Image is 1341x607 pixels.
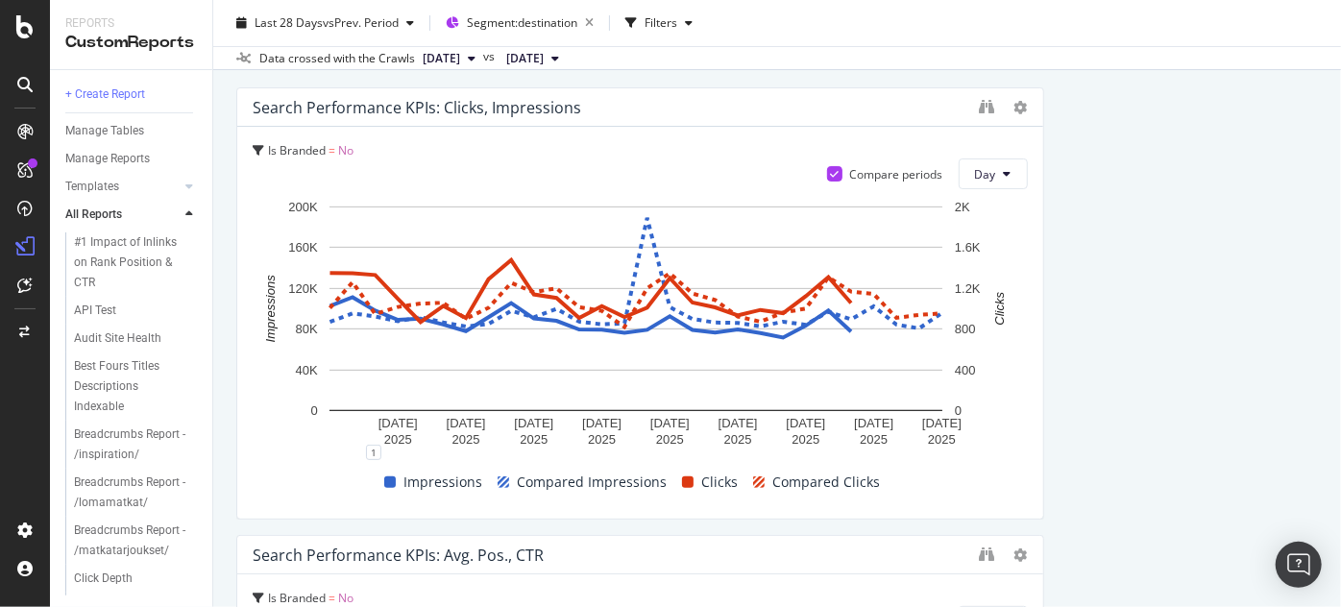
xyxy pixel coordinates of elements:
div: All Reports [65,205,122,225]
div: Audit Site Health [74,328,161,349]
span: Is Branded [268,142,326,158]
text: 2025 [724,433,752,448]
text: 2025 [452,433,480,448]
a: Manage Reports [65,149,199,169]
text: 0 [310,403,317,418]
a: Click Depth [74,569,199,589]
text: [DATE] [378,417,418,431]
a: Audit Site Health [74,328,199,349]
text: 80K [296,322,318,336]
div: Breadcrumbs Report - /matkatarjoukset/ [74,521,188,561]
button: Filters [618,8,700,38]
div: binoculars [980,546,995,562]
div: Click Depth [74,569,133,589]
text: [DATE] [650,417,690,431]
text: 2025 [792,433,819,448]
text: [DATE] [854,417,893,431]
span: Is Branded [268,590,326,606]
span: vs Prev. Period [323,14,399,31]
svg: A chart. [253,197,1018,452]
a: All Reports [65,205,180,225]
div: Search Performance KPIs: Avg. Pos., CTR [253,546,544,565]
div: Manage Tables [65,121,144,141]
a: Breadcrumbs Report - /matkatarjoukset/ [74,521,199,561]
text: 200K [288,200,318,214]
div: Search Performance KPIs: Clicks, Impressions [253,98,581,117]
text: 160K [288,241,318,255]
text: 0 [955,403,962,418]
text: [DATE] [922,417,962,431]
span: vs [483,48,499,65]
div: binoculars [980,99,995,114]
span: No [338,142,354,158]
span: Clicks [701,471,738,494]
span: Last 28 Days [255,14,323,31]
div: 1 [366,445,381,460]
div: Search Performance KPIs: Clicks, ImpressionsIs Branded = NoCompare periodsDayA chart.1Impressions... [236,87,1044,520]
div: Best Fours Titles Descriptions Indexable [74,356,188,417]
div: Open Intercom Messenger [1276,542,1322,588]
span: No [338,590,354,606]
div: CustomReports [65,32,197,54]
button: Segment:destination [438,8,601,38]
a: Breadcrumbs Report - /lomamatkat/ [74,473,199,513]
div: Manage Reports [65,149,150,169]
text: 1.6K [955,241,981,255]
a: Breadcrumbs Report - /inspiration/ [74,425,199,465]
span: Impressions [403,471,482,494]
a: + Create Report [65,85,199,105]
a: API Test [74,301,199,321]
text: Clicks [992,292,1007,326]
button: [DATE] [415,47,483,70]
text: 1.2K [955,281,981,296]
span: 2025 Aug. 12th [506,50,544,67]
text: 2025 [656,433,684,448]
text: 2025 [588,433,616,448]
div: + Create Report [65,85,145,105]
text: [DATE] [447,417,486,431]
span: = [329,142,335,158]
div: Data crossed with the Crawls [259,50,415,67]
a: Best Fours Titles Descriptions Indexable [74,356,199,417]
div: #1 Impact of Inlinks on Rank Position & CTR [74,232,189,293]
button: Day [959,158,1028,189]
span: 2025 Oct. 10th [423,50,460,67]
text: 120K [288,281,318,296]
text: 2025 [520,433,548,448]
button: [DATE] [499,47,567,70]
span: = [329,590,335,606]
div: Filters [645,14,677,31]
div: Breadcrumbs Report - /lomamatkat/ [74,473,187,513]
div: Reports [65,15,197,32]
div: Compare periods [850,166,943,182]
text: 800 [955,322,976,336]
text: 2K [955,200,970,214]
text: Impressions [263,275,278,343]
a: Templates [65,177,180,197]
text: [DATE] [786,417,825,431]
span: Segment: destination [467,14,577,31]
button: Last 28 DaysvsPrev. Period [229,8,422,38]
span: Compared Clicks [772,471,880,494]
span: Compared Impressions [517,471,667,494]
text: 2025 [860,433,888,448]
div: Templates [65,177,119,197]
text: 2025 [928,433,956,448]
text: [DATE] [719,417,758,431]
text: 2025 [384,433,412,448]
a: Manage Tables [65,121,199,141]
text: [DATE] [514,417,553,431]
div: API Test [74,301,116,321]
text: [DATE] [582,417,622,431]
div: Breadcrumbs Report - /inspiration/ [74,425,186,465]
text: 40K [296,363,318,377]
span: Day [975,166,996,182]
a: #1 Impact of Inlinks on Rank Position & CTR [74,232,199,293]
text: 400 [955,363,976,377]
